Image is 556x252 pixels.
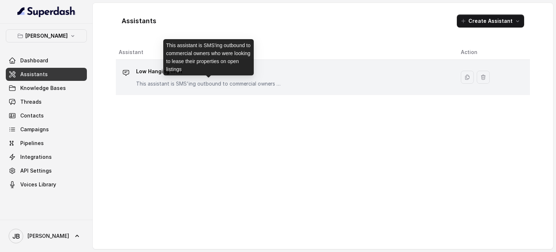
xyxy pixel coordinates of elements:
[20,181,56,188] span: Voices Library
[6,109,87,122] a: Contacts
[136,80,281,87] p: This assistant is SMS'ing outbound to commercial owners who were looking to lease their propertie...
[6,150,87,164] a: Integrations
[20,98,42,106] span: Threads
[20,112,44,119] span: Contacts
[20,140,44,147] span: Pipelines
[12,232,20,240] text: JB
[6,82,87,95] a: Knowledge Bases
[136,66,281,77] p: Low Hanging fruit
[17,6,76,17] img: light.svg
[116,45,455,60] th: Assistant
[457,15,524,28] button: Create Assistant
[20,71,48,78] span: Assistants
[6,68,87,81] a: Assistants
[25,32,68,40] p: [PERSON_NAME]
[6,54,87,67] a: Dashboard
[6,29,87,42] button: [PERSON_NAME]
[6,178,87,191] a: Voices Library
[455,45,530,60] th: Action
[20,57,48,64] span: Dashboard
[122,15,156,27] h1: Assistants
[28,232,69,240] span: [PERSON_NAME]
[20,153,52,161] span: Integrations
[163,39,254,75] div: This assistant is SMS'ing outbound to commercial owners who were looking to lease their propertie...
[6,226,87,246] a: [PERSON_NAME]
[6,137,87,150] a: Pipelines
[20,84,66,92] span: Knowledge Bases
[6,95,87,108] a: Threads
[20,126,49,133] span: Campaigns
[6,123,87,136] a: Campaigns
[20,167,52,174] span: API Settings
[6,164,87,177] a: API Settings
